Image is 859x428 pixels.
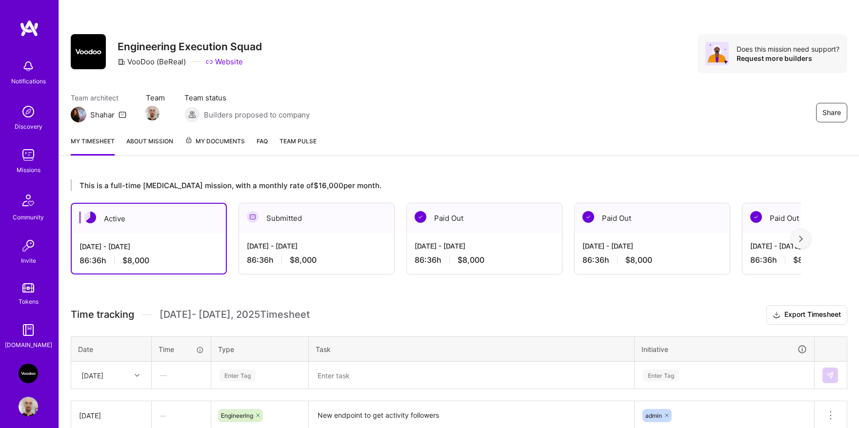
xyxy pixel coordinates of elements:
[16,364,40,383] a: VooDoo (BeReal): Engineering Execution Squad
[415,241,554,251] div: [DATE] - [DATE]
[5,340,52,350] div: [DOMAIN_NAME]
[71,336,152,362] th: Date
[184,93,310,103] span: Team status
[582,211,594,223] img: Paid Out
[705,42,729,65] img: Avatar
[13,212,44,222] div: Community
[239,203,394,233] div: Submitted
[90,110,115,120] div: Shahar
[257,136,268,156] a: FAQ
[793,255,820,265] span: $8,000
[19,145,38,165] img: teamwork
[625,255,652,265] span: $8,000
[80,255,218,266] div: 86:36 h
[79,410,143,421] div: [DATE]
[309,336,635,362] th: Task
[458,255,484,265] span: $8,000
[17,165,40,175] div: Missions
[19,320,38,340] img: guide book
[126,136,173,156] a: About Mission
[766,305,847,325] button: Export Timesheet
[185,136,245,156] a: My Documents
[22,283,34,292] img: tokens
[773,310,780,320] i: icon Download
[122,255,149,266] span: $8,000
[737,44,839,54] div: Does this mission need support?
[247,255,386,265] div: 86:36 h
[119,111,126,118] i: icon Mail
[71,107,86,122] img: Team Architect
[71,34,106,69] img: Company Logo
[118,58,125,66] i: icon CompanyGray
[247,241,386,251] div: [DATE] - [DATE]
[826,371,834,379] img: Submit
[21,255,36,266] div: Invite
[19,57,38,76] img: bell
[159,344,204,354] div: Time
[407,203,562,233] div: Paid Out
[290,255,317,265] span: $8,000
[575,203,730,233] div: Paid Out
[135,373,140,378] i: icon Chevron
[205,57,243,67] a: Website
[645,412,662,419] span: admin
[11,76,46,86] div: Notifications
[80,241,218,252] div: [DATE] - [DATE]
[152,362,210,388] div: —
[146,105,159,121] a: Team Member Avatar
[19,397,38,416] img: User Avatar
[185,136,245,147] span: My Documents
[84,212,96,223] img: Active
[118,40,262,53] h3: Engineering Execution Squad
[184,107,200,122] img: Builders proposed to company
[247,211,259,223] img: Submitted
[19,236,38,255] img: Invite
[16,397,40,416] a: User Avatar
[750,211,762,223] img: Paid Out
[72,204,226,233] div: Active
[118,57,186,67] div: VooDoo (BeReal)
[71,309,134,321] span: Time tracking
[204,110,310,120] span: Builders proposed to company
[280,137,317,145] span: Team Pulse
[71,136,115,156] a: My timesheet
[816,103,847,122] button: Share
[15,121,42,132] div: Discovery
[415,255,554,265] div: 86:36 h
[582,241,722,251] div: [DATE] - [DATE]
[737,54,839,63] div: Request more builders
[19,296,39,307] div: Tokens
[641,344,807,355] div: Initiative
[146,93,165,103] span: Team
[20,19,39,37] img: logo
[415,211,426,223] img: Paid Out
[211,336,309,362] th: Type
[799,235,803,242] img: right
[160,309,310,321] span: [DATE] - [DATE] , 2025 Timesheet
[221,412,253,419] span: Engineering
[822,108,841,117] span: Share
[643,368,679,383] div: Enter Tag
[220,368,256,383] div: Enter Tag
[81,370,103,380] div: [DATE]
[145,106,160,120] img: Team Member Avatar
[280,136,317,156] a: Team Pulse
[17,189,40,212] img: Community
[19,102,38,121] img: discovery
[582,255,722,265] div: 86:36 h
[71,179,801,191] div: This is a full-time [MEDICAL_DATA] mission, with a monthly rate of $16,000 per month.
[19,364,38,383] img: VooDoo (BeReal): Engineering Execution Squad
[71,93,126,103] span: Team architect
